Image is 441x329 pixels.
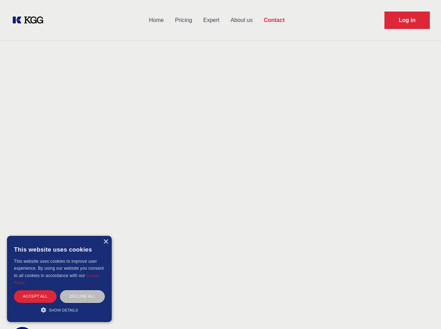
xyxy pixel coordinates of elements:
a: Pricing [169,11,198,29]
a: KOL Knowledge Platform: Talk to Key External Experts (KEE) [11,15,49,26]
span: Show details [49,308,78,312]
a: Home [143,11,169,29]
span: This website uses cookies to improve user experience. By using our website you consent to all coo... [14,259,104,278]
a: Contact [258,11,290,29]
div: Decline all [60,290,105,302]
div: Close [103,239,108,245]
iframe: Chat Widget [406,296,441,329]
div: Accept all [14,290,57,302]
a: Expert [198,11,225,29]
a: Request Demo [384,12,430,29]
div: This website uses cookies [14,241,105,258]
div: Show details [14,306,105,313]
a: Cookie Policy [14,274,99,285]
a: About us [225,11,258,29]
